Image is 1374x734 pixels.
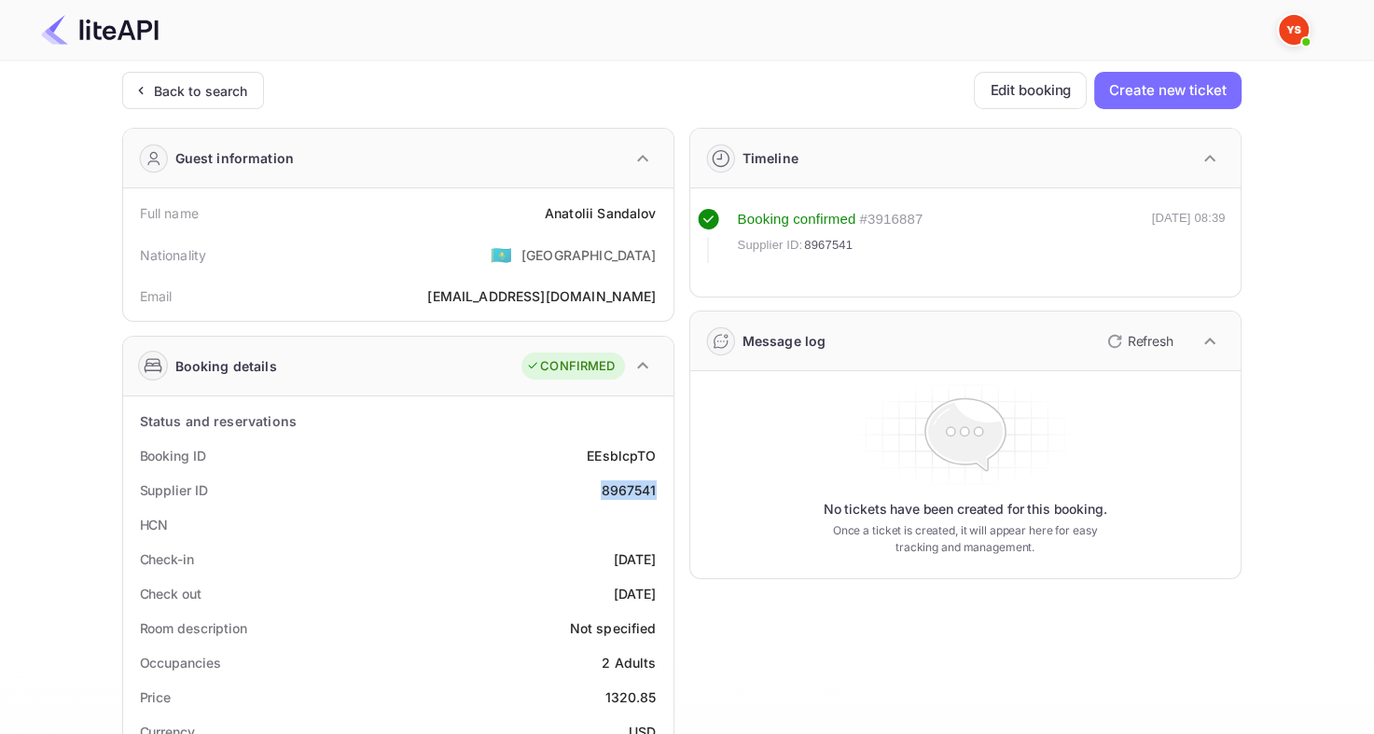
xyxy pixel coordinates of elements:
[140,515,169,534] div: HCN
[614,584,657,603] div: [DATE]
[614,549,657,569] div: [DATE]
[818,522,1113,556] p: Once a ticket is created, it will appear here for easy tracking and management.
[140,584,201,603] div: Check out
[491,238,512,271] span: United States
[140,203,199,223] div: Full name
[604,687,656,707] div: 1320.85
[140,618,247,638] div: Room description
[175,148,295,168] div: Guest information
[154,81,248,101] div: Back to search
[140,446,206,465] div: Booking ID
[974,72,1087,109] button: Edit booking
[859,209,923,230] div: # 3916887
[526,357,615,376] div: CONFIRMED
[140,549,194,569] div: Check-in
[824,500,1107,519] p: No tickets have been created for this booking.
[1128,331,1173,351] p: Refresh
[804,236,853,255] span: 8967541
[570,618,657,638] div: Not specified
[1279,15,1309,45] img: Yandex Support
[743,331,826,351] div: Message log
[175,356,277,376] div: Booking details
[738,209,856,230] div: Booking confirmed
[1096,326,1181,356] button: Refresh
[602,653,656,672] div: 2 Adults
[587,446,656,465] div: EEsblcpTO
[140,653,221,672] div: Occupancies
[1152,209,1226,263] div: [DATE] 08:39
[140,411,297,431] div: Status and reservations
[140,245,207,265] div: Nationality
[521,245,657,265] div: [GEOGRAPHIC_DATA]
[427,286,656,306] div: [EMAIL_ADDRESS][DOMAIN_NAME]
[140,687,172,707] div: Price
[601,480,656,500] div: 8967541
[743,148,798,168] div: Timeline
[140,480,208,500] div: Supplier ID
[140,286,173,306] div: Email
[738,236,803,255] span: Supplier ID:
[1094,72,1241,109] button: Create new ticket
[41,15,159,45] img: LiteAPI Logo
[545,203,657,223] div: Anatolii Sandalov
